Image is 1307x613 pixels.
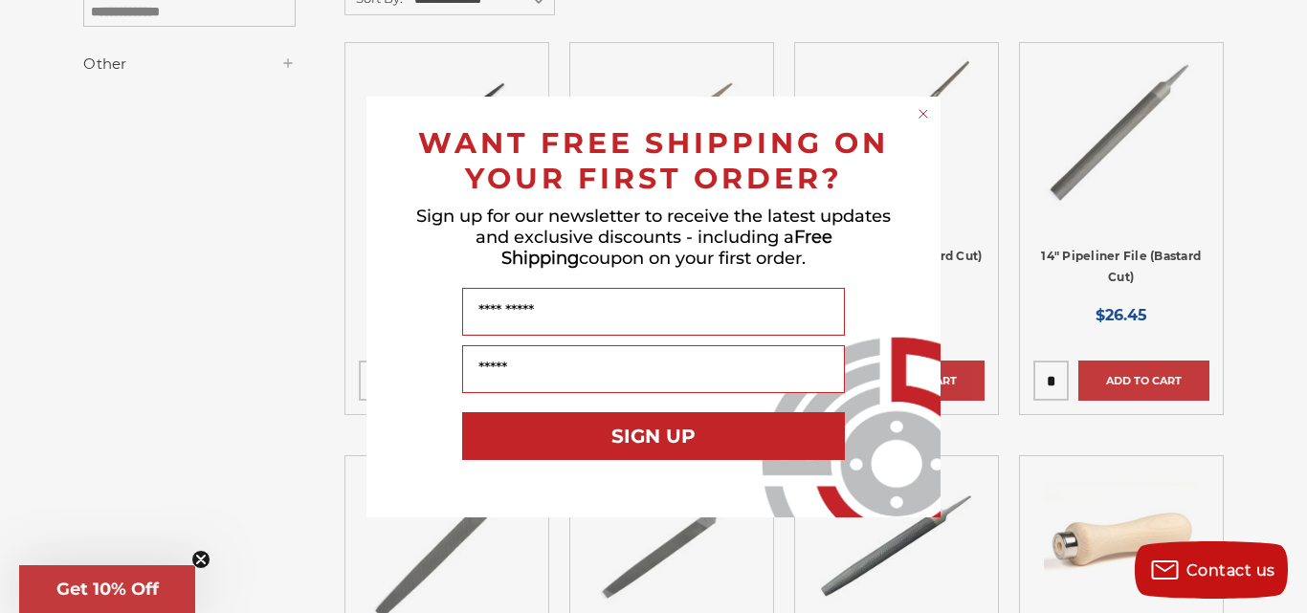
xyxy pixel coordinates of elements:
[1135,541,1288,599] button: Contact us
[418,125,889,196] span: WANT FREE SHIPPING ON YOUR FIRST ORDER?
[462,412,845,460] button: SIGN UP
[1186,561,1275,580] span: Contact us
[501,227,832,269] span: Free Shipping
[416,206,891,269] span: Sign up for our newsletter to receive the latest updates and exclusive discounts - including a co...
[914,104,933,123] button: Close dialog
